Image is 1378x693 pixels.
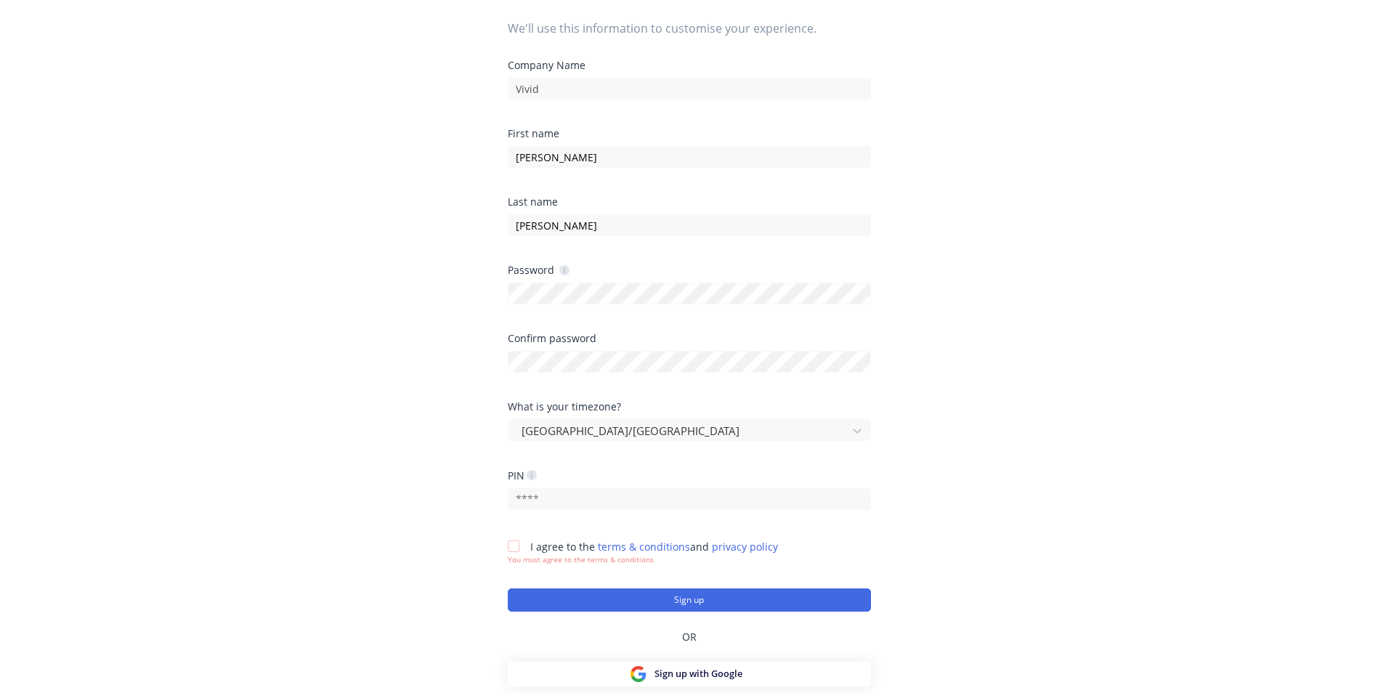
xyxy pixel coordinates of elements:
div: First name [508,129,871,139]
div: What is your timezone? [508,402,871,412]
div: Company Name [508,60,871,70]
span: I agree to the and [530,540,778,554]
div: Confirm password [508,333,871,344]
button: Sign up with Google [508,662,871,686]
div: You must agree to the terms & conditions [508,554,778,565]
span: Sign up with Google [654,667,742,681]
a: privacy policy [712,540,778,554]
button: Sign up [508,588,871,612]
div: Last name [508,197,871,207]
span: We'll use this information to customise your experience. [508,20,871,37]
a: terms & conditions [598,540,690,554]
div: PIN [508,469,537,482]
div: Password [508,263,570,277]
div: OR [508,612,871,662]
